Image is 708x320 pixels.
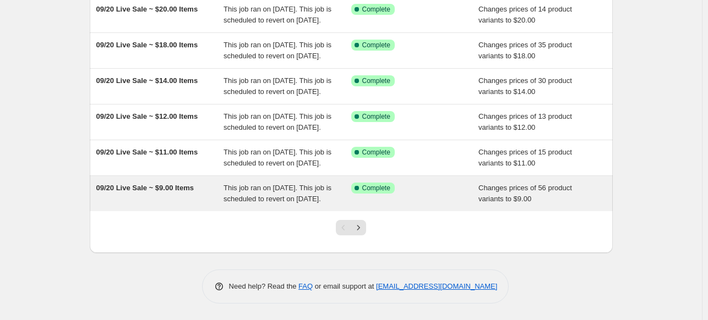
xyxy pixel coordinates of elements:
span: Complete [362,41,390,49]
span: 09/20 Live Sale ~ $14.00 Items [96,76,198,85]
span: 09/20 Live Sale ~ $12.00 Items [96,112,198,120]
span: Complete [362,148,390,157]
span: This job ran on [DATE]. This job is scheduled to revert on [DATE]. [224,76,331,96]
span: Complete [362,5,390,14]
button: Next [351,220,366,235]
span: This job ran on [DATE]. This job is scheduled to revert on [DATE]. [224,148,331,167]
span: Changes prices of 15 product variants to $11.00 [478,148,572,167]
span: 09/20 Live Sale ~ $9.00 Items [96,184,194,192]
span: Changes prices of 14 product variants to $20.00 [478,5,572,24]
span: This job ran on [DATE]. This job is scheduled to revert on [DATE]. [224,184,331,203]
span: Complete [362,76,390,85]
span: This job ran on [DATE]. This job is scheduled to revert on [DATE]. [224,41,331,60]
span: Need help? Read the [229,282,299,290]
a: FAQ [298,282,313,290]
span: 09/20 Live Sale ~ $11.00 Items [96,148,198,156]
span: This job ran on [DATE]. This job is scheduled to revert on [DATE]. [224,5,331,24]
span: Changes prices of 56 product variants to $9.00 [478,184,572,203]
span: 09/20 Live Sale ~ $18.00 Items [96,41,198,49]
span: Changes prices of 13 product variants to $12.00 [478,112,572,131]
span: Changes prices of 30 product variants to $14.00 [478,76,572,96]
span: or email support at [313,282,376,290]
span: Changes prices of 35 product variants to $18.00 [478,41,572,60]
span: 09/20 Live Sale ~ $20.00 Items [96,5,198,13]
nav: Pagination [336,220,366,235]
span: This job ran on [DATE]. This job is scheduled to revert on [DATE]. [224,112,331,131]
a: [EMAIL_ADDRESS][DOMAIN_NAME] [376,282,497,290]
span: Complete [362,112,390,121]
span: Complete [362,184,390,192]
